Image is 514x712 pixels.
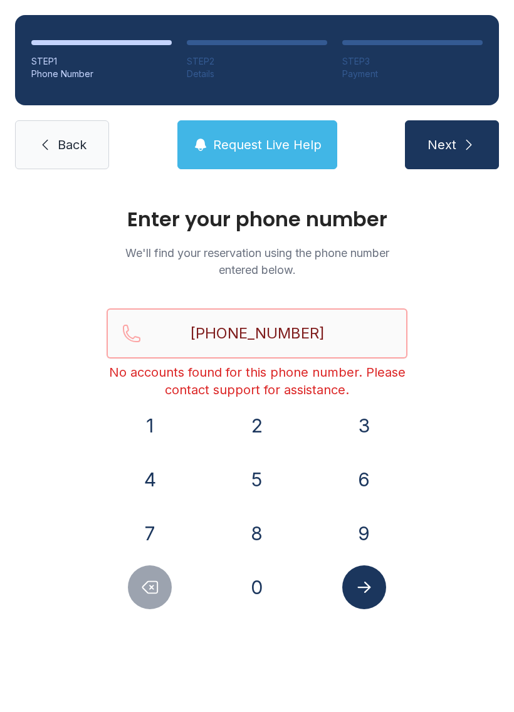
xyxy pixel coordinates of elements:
button: Submit lookup form [342,565,386,609]
button: 3 [342,404,386,448]
button: 5 [235,458,279,501]
button: 4 [128,458,172,501]
div: STEP 3 [342,55,483,68]
span: Request Live Help [213,136,322,154]
button: 2 [235,404,279,448]
button: 9 [342,511,386,555]
div: Payment [342,68,483,80]
div: STEP 1 [31,55,172,68]
button: 8 [235,511,279,555]
button: 0 [235,565,279,609]
button: 1 [128,404,172,448]
div: Phone Number [31,68,172,80]
h1: Enter your phone number [107,209,407,229]
button: 6 [342,458,386,501]
input: Reservation phone number [107,308,407,359]
span: Back [58,136,87,154]
div: STEP 2 [187,55,327,68]
div: No accounts found for this phone number. Please contact support for assistance. [107,364,407,399]
span: Next [427,136,456,154]
p: We'll find your reservation using the phone number entered below. [107,244,407,278]
button: 7 [128,511,172,555]
div: Details [187,68,327,80]
button: Delete number [128,565,172,609]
